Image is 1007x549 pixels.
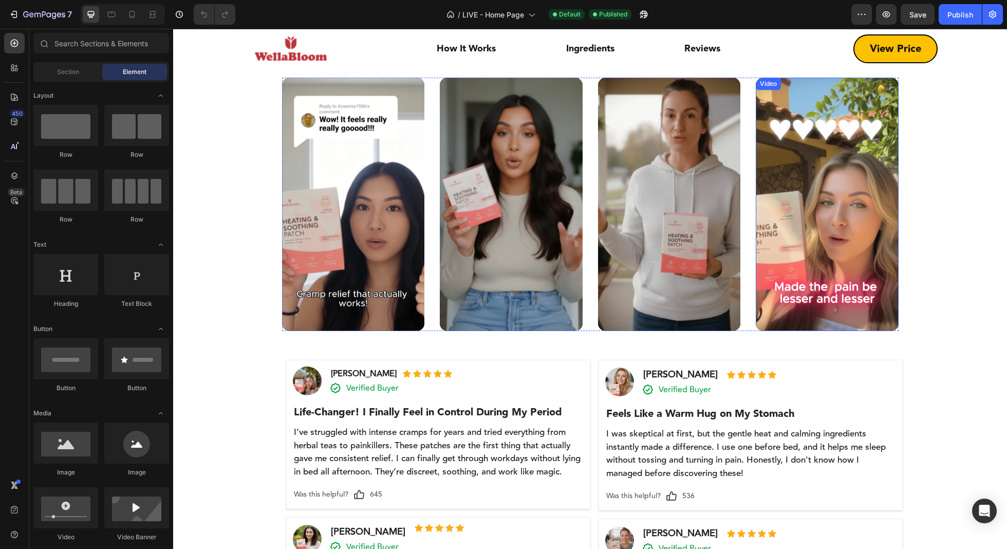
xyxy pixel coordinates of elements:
div: Row [33,150,98,159]
span: Toggle open [153,321,169,337]
img: Alt Image [120,496,148,525]
span: Element [123,67,146,77]
div: Video [585,50,606,60]
p: [PERSON_NAME] [158,496,232,510]
div: Video Banner [104,533,169,542]
div: Open Intercom Messenger [972,499,997,523]
video: Video [267,49,409,302]
p: Verified Buyer [173,353,226,365]
video: Video [425,49,568,302]
span: LIVE - Home Page [462,9,524,20]
span: Button [33,324,52,334]
p: 645 [197,460,209,472]
span: Toggle open [153,236,169,253]
div: Image [33,468,98,477]
span: / [458,9,460,20]
img: Alt Image [432,498,461,526]
div: Image [104,468,169,477]
span: Toggle open [153,405,169,422]
p: Was this helpful? [433,461,488,474]
span: Save [909,10,926,19]
span: Layout [33,91,53,100]
p: Was this helpful? [121,460,175,472]
video: Video [583,49,725,302]
span: Published [599,10,627,19]
div: Beta [8,188,25,196]
div: Publish [947,9,973,20]
span: Text [33,240,46,249]
div: Button [33,383,98,393]
span: Media [33,409,51,418]
div: Video [33,533,98,542]
div: Undo/Redo [194,4,235,25]
img: Alt Image [120,338,148,367]
span: Default [559,10,581,19]
div: Button [104,383,169,393]
p: Verified Buyer [173,512,226,524]
p: [PERSON_NAME] [158,339,223,351]
p: [PERSON_NAME] [470,339,545,353]
button: Save [901,4,935,25]
button: Publish [939,4,982,25]
div: Row [104,215,169,224]
div: Heading [33,299,98,308]
div: Text Block [104,299,169,308]
h2: Life-Changer! I Finally Feel in Control During My Period [120,375,411,392]
p: 536 [509,461,521,474]
button: 7 [4,4,77,25]
iframe: Design area [173,29,1007,549]
p: Verified Buyer [486,514,538,526]
p: 7 [67,8,72,21]
span: Toggle open [153,87,169,104]
span: Section [57,67,79,77]
p: I’ve struggled with intense cramps for years and tried everything from herbal teas to painkillers... [121,397,409,450]
p: [PERSON_NAME] [470,498,545,511]
div: Row [104,150,169,159]
div: Row [33,215,98,224]
div: 450 [10,109,25,118]
h2: Feels Like a Warm Hug on My Stomach [432,376,723,394]
img: Alt Image [432,339,461,368]
p: Verified Buyer [486,355,538,367]
input: Search Sections & Elements [33,33,169,53]
p: I was skeptical at first, but the gentle heat and calming ingredients instantly made a difference... [433,399,722,451]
